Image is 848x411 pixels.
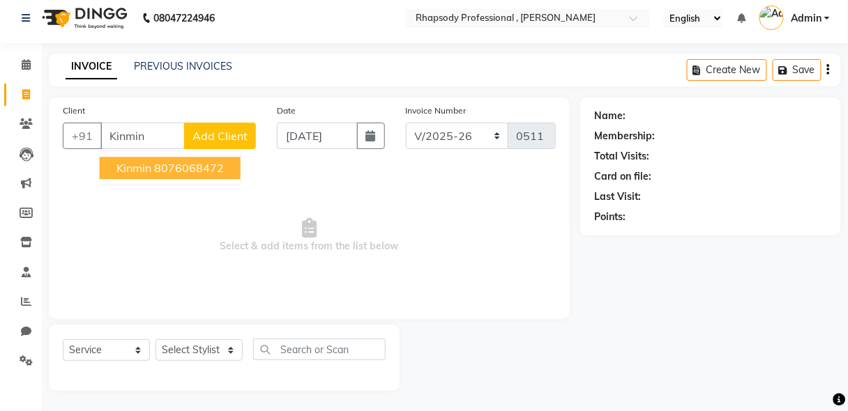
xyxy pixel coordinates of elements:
button: Add Client [184,123,256,149]
label: Client [63,104,85,117]
img: Admin [759,6,784,30]
span: Admin [791,11,821,26]
label: Invoice Number [406,104,467,117]
div: Last Visit: [594,189,641,204]
span: Kinmin [116,161,151,175]
div: Total Visits: [594,149,649,164]
button: Save [773,59,821,81]
a: PREVIOUS INVOICES [134,60,232,72]
input: Search or Scan [253,339,386,360]
ngb-highlight: 8076068472 [154,161,224,175]
div: Points: [594,210,626,224]
div: Membership: [594,129,655,144]
span: Select & add items from the list below [63,166,556,305]
input: Search by Name/Mobile/Email/Code [100,123,185,149]
button: Create New [687,59,767,81]
label: Date [277,104,296,117]
button: +91 [63,123,102,149]
div: Name: [594,109,626,123]
span: Add Client [192,129,248,143]
div: Card on file: [594,169,651,184]
a: INVOICE [66,54,117,79]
